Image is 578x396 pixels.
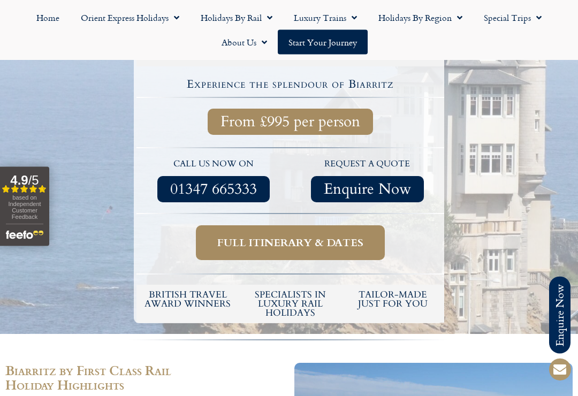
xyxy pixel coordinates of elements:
[190,5,283,30] a: Holidays by Rail
[5,363,284,378] h2: Biarritz by First Class Rail
[278,30,368,55] a: Start your Journey
[5,5,573,55] nav: Menu
[473,5,552,30] a: Special Trips
[296,158,439,172] p: request a quote
[157,177,270,203] a: 01347 665333
[26,5,70,30] a: Home
[324,183,411,196] span: Enquire Now
[347,291,439,309] h5: tailor-made just for you
[5,378,284,392] h2: Holiday Highlights
[196,226,385,261] a: Full itinerary & dates
[245,291,337,318] h6: Specialists in luxury rail holidays
[311,177,424,203] a: Enquire Now
[170,183,257,196] span: 01347 665333
[283,5,368,30] a: Luxury Trains
[217,237,363,250] span: Full itinerary & dates
[220,116,360,129] span: From £995 per person
[142,291,234,309] h5: British Travel Award winners
[138,79,443,90] h4: Experience the splendour of Biarritz
[368,5,473,30] a: Holidays by Region
[142,158,285,172] p: call us now on
[208,109,373,135] a: From £995 per person
[70,5,190,30] a: Orient Express Holidays
[211,30,278,55] a: About Us
[245,26,336,60] h2: 4 nights in [GEOGRAPHIC_DATA] at a highly-rated 4-star hotel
